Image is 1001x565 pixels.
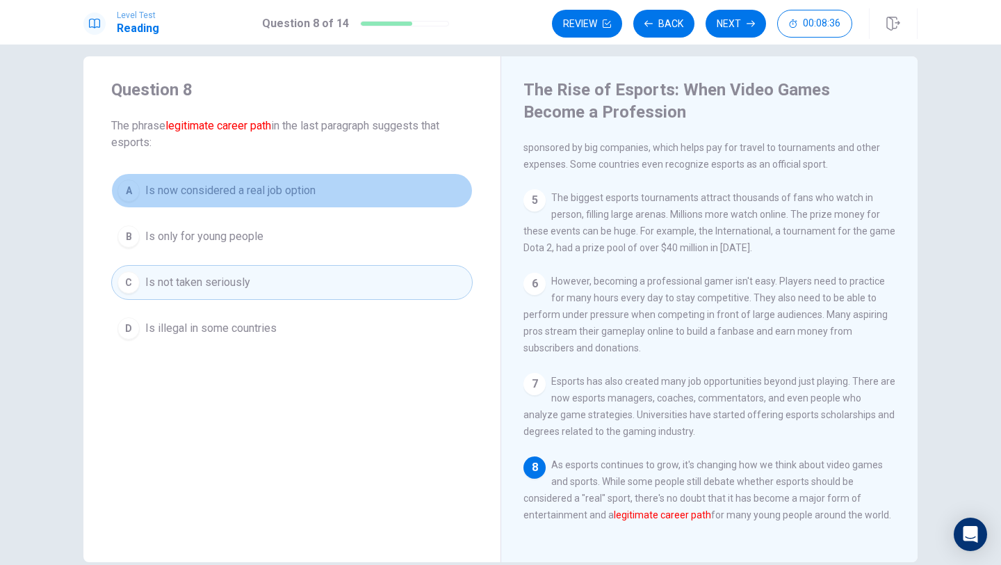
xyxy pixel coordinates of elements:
font: legitimate career path [614,509,711,520]
h4: The Rise of Esports: When Video Games Become a Profession [523,79,892,123]
button: DIs illegal in some countries [111,311,473,346]
span: Is not taken seriously [145,274,250,291]
span: As esports continues to grow, it's changing how we think about video games and sports. While some... [523,459,891,520]
button: CIs not taken seriously [111,265,473,300]
button: 00:08:36 [777,10,852,38]
div: 5 [523,189,546,212]
span: 00:08:36 [803,18,840,29]
span: The phrase in the last paragraph suggests that esports: [111,118,473,151]
h1: Reading [117,20,159,37]
span: Is only for young people [145,228,263,245]
span: Is illegal in some countries [145,320,277,337]
div: B [117,225,140,248]
div: 7 [523,373,546,395]
button: BIs only for young people [111,219,473,254]
span: The biggest esports tournaments attract thousands of fans who watch in person, filling large aren... [523,192,895,253]
span: However, becoming a professional gamer isn't easy. Players need to practice for many hours every ... [523,276,888,353]
div: 6 [523,273,546,295]
div: A [117,180,140,202]
span: Is now considered a real job option [145,182,316,199]
h4: Question 8 [111,79,473,101]
div: C [117,271,140,294]
button: AIs now considered a real job option [111,173,473,208]
span: Esports has also created many job opportunities beyond just playing. There are now esports manage... [523,376,895,437]
div: 8 [523,456,546,479]
div: Open Intercom Messenger [954,518,987,551]
button: Next [706,10,766,38]
h1: Question 8 of 14 [262,15,349,32]
div: D [117,317,140,340]
span: Level Test [117,10,159,20]
button: Back [633,10,694,38]
font: legitimate career path [165,119,271,132]
button: Review [552,10,622,38]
